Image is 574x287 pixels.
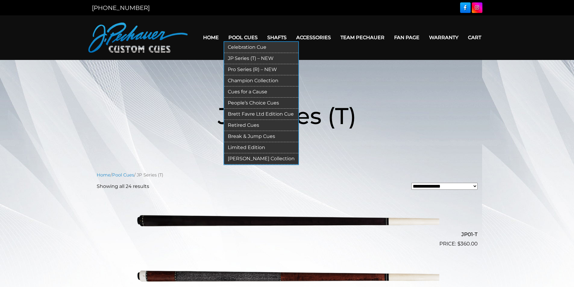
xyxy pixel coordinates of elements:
[97,172,111,178] a: Home
[97,195,478,248] a: JP01-T $360.00
[463,30,486,45] a: Cart
[224,53,298,64] a: JP Series (T) – NEW
[457,241,460,247] span: $
[262,30,291,45] a: Shafts
[224,30,262,45] a: Pool Cues
[198,30,224,45] a: Home
[224,86,298,98] a: Cues for a Cause
[218,102,356,130] span: JP Series (T)
[135,195,439,245] img: JP01-T
[224,42,298,53] a: Celebration Cue
[224,153,298,164] a: [PERSON_NAME] Collection
[224,75,298,86] a: Champion Collection
[389,30,424,45] a: Fan Page
[424,30,463,45] a: Warranty
[97,183,149,190] p: Showing all 24 results
[411,183,478,190] select: Shop order
[291,30,336,45] a: Accessories
[224,64,298,75] a: Pro Series (R) – NEW
[457,241,478,247] bdi: 360.00
[224,109,298,120] a: Brett Favre Ltd Edition Cue
[224,98,298,109] a: People’s Choice Cues
[224,131,298,142] a: Break & Jump Cues
[97,229,478,240] h2: JP01-T
[92,4,150,11] a: [PHONE_NUMBER]
[224,142,298,153] a: Limited Edition
[97,172,478,178] nav: Breadcrumb
[88,23,188,53] img: Pechauer Custom Cues
[112,172,134,178] a: Pool Cues
[224,120,298,131] a: Retired Cues
[336,30,389,45] a: Team Pechauer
